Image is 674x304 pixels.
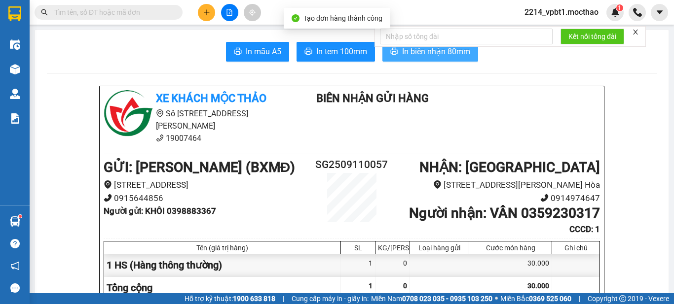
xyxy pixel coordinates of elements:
b: Người gửi : KHÔI 0398883367 [104,206,216,216]
img: logo-vxr [8,6,21,21]
span: In biên nhận 80mm [402,45,470,58]
span: question-circle [10,239,20,248]
span: Tổng cộng [107,282,152,294]
img: solution-icon [10,113,20,124]
input: Nhập số tổng đài [380,29,553,44]
span: notification [10,261,20,270]
strong: 0369 525 060 [529,295,571,303]
div: SL [343,244,373,252]
span: phone [156,134,164,142]
span: 1 [618,4,621,11]
button: printerIn tem 100mm [297,42,375,62]
span: message [10,283,20,293]
sup: 1 [19,215,22,218]
span: | [283,293,284,304]
button: printerIn biên nhận 80mm [382,42,478,62]
li: Số [STREET_ADDRESS][PERSON_NAME] [104,107,287,132]
span: 2214_vpbt1.mocthao [517,6,606,18]
span: file-add [226,9,233,16]
li: [STREET_ADDRESS][PERSON_NAME] Hòa [393,178,600,192]
img: warehouse-icon [10,39,20,50]
span: In tem 100mm [316,45,367,58]
span: search [41,9,48,16]
button: caret-down [651,4,668,21]
li: [STREET_ADDRESS] [104,178,310,192]
img: warehouse-icon [10,89,20,99]
span: ⚪️ [495,297,498,301]
span: 1 [369,282,373,290]
img: logo.jpg [104,90,153,139]
div: 0 [375,254,410,276]
span: Kết nối tổng đài [568,31,616,42]
div: 1 [341,254,375,276]
button: aim [244,4,261,21]
div: Cước món hàng [472,244,549,252]
b: Biên Nhận Gửi Hàng [316,92,429,104]
span: 30.000 [527,282,549,290]
span: check-circle [292,14,300,22]
sup: 1 [616,4,623,11]
button: plus [198,4,215,21]
span: printer [234,47,242,57]
span: copyright [619,295,626,302]
span: environment [104,180,112,189]
img: warehouse-icon [10,64,20,74]
div: 1 HS (Hàng thông thường) [104,254,341,276]
b: GỬI : [PERSON_NAME] (BXMĐ) [104,159,295,175]
div: Loại hàng gửi [412,244,466,252]
li: 19007464 [104,132,287,144]
div: Ghi chú [555,244,597,252]
li: VP [PERSON_NAME] (BXMĐ) [5,53,68,75]
span: close [632,29,639,35]
img: icon-new-feature [611,8,620,17]
button: Kết nối tổng đài [561,29,624,44]
span: 0 [403,282,407,290]
h2: SG2509110057 [310,157,393,173]
div: Tên (giá trị hàng) [107,244,338,252]
span: Cung cấp máy in - giấy in: [292,293,369,304]
span: phone [104,194,112,202]
li: 0914974647 [393,192,600,205]
li: VP [GEOGRAPHIC_DATA] [68,53,131,86]
span: | [579,293,580,304]
b: NHẬN : [GEOGRAPHIC_DATA] [419,159,600,175]
span: Miền Bắc [500,293,571,304]
span: Tạo đơn hàng thành công [303,14,382,22]
span: Miền Nam [371,293,492,304]
strong: 1900 633 818 [233,295,275,303]
span: In mẫu A5 [246,45,281,58]
span: Hỗ trợ kỹ thuật: [185,293,275,304]
span: aim [249,9,256,16]
input: Tìm tên, số ĐT hoặc mã đơn [54,7,171,18]
strong: 0708 023 035 - 0935 103 250 [402,295,492,303]
span: environment [433,180,442,189]
li: Xe khách Mộc Thảo [5,5,143,42]
img: warehouse-icon [10,216,20,227]
b: Xe khách Mộc Thảo [156,92,266,104]
button: printerIn mẫu A5 [226,42,289,62]
img: logo.jpg [5,5,39,39]
button: file-add [221,4,238,21]
img: phone-icon [633,8,642,17]
span: caret-down [655,8,664,17]
span: plus [203,9,210,16]
div: 30.000 [469,254,552,276]
span: printer [390,47,398,57]
b: Người nhận : VÂN 0359230317 [409,205,600,221]
span: phone [540,194,549,202]
div: KG/[PERSON_NAME] [378,244,407,252]
span: environment [156,109,164,117]
b: CCCD : 1 [569,224,600,234]
li: 0915644856 [104,192,310,205]
span: printer [304,47,312,57]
